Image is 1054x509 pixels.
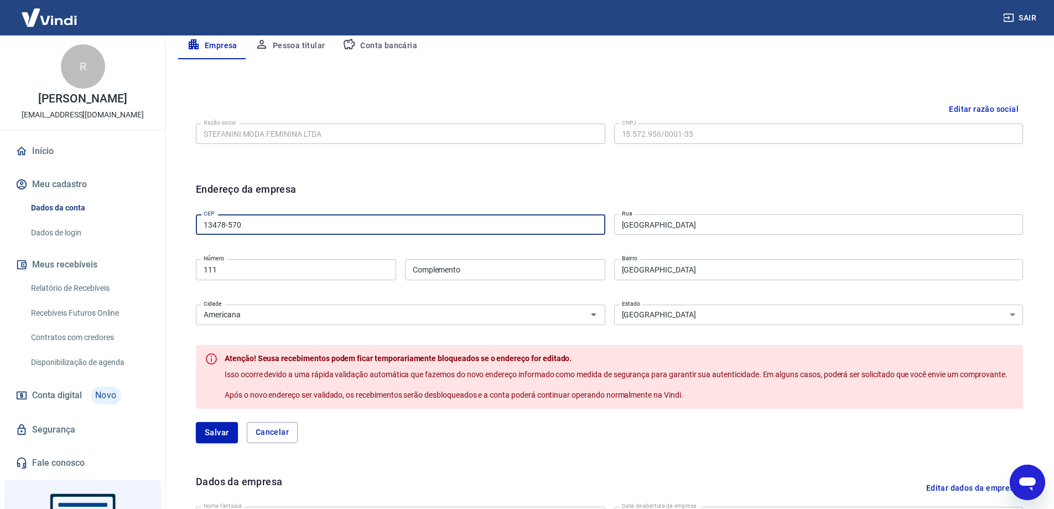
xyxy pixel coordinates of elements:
[13,139,152,163] a: Início
[22,109,144,121] p: [EMAIL_ADDRESS][DOMAIN_NAME]
[196,182,297,210] h6: Endereço da empresa
[225,390,683,399] span: Após o novo endereço ser validado, os recebimentos serão desbloqueados e a conta poderá continuar...
[922,474,1023,502] button: Editar dados da empresa
[196,422,238,443] button: Salvar
[13,1,85,34] img: Vindi
[622,119,636,127] label: CNPJ
[27,326,152,349] a: Contratos com credores
[622,254,637,263] label: Bairro
[38,93,127,105] p: [PERSON_NAME]
[204,254,224,263] label: Número
[1010,465,1045,500] iframe: Botão para abrir a janela de mensagens
[27,197,152,219] a: Dados da conta
[622,209,632,218] label: Rua
[13,451,152,475] a: Fale conosco
[622,300,640,308] label: Estado
[247,422,298,443] button: Cancelar
[586,307,601,322] button: Abrir
[13,382,152,409] a: Conta digitalNovo
[225,370,1008,379] span: Isso ocorre devido a uma rápida validação automática que fazemos do novo endereço informado como ...
[32,388,82,403] span: Conta digital
[196,474,282,502] h6: Dados da empresa
[204,119,236,127] label: Razão social
[225,354,572,363] span: Atenção! Seusa recebimentos podem ficar temporariamente bloqueados se o endereço for editado.
[199,308,569,322] input: Digite aqui algumas palavras para buscar a cidade
[13,253,152,277] button: Meus recebíveis
[27,302,152,325] a: Recebíveis Futuros Online
[1001,8,1041,28] button: Sair
[334,33,426,59] button: Conta bancária
[204,300,221,308] label: Cidade
[27,222,152,244] a: Dados de login
[178,33,246,59] button: Empresa
[91,387,121,404] span: Novo
[246,33,334,59] button: Pessoa titular
[13,418,152,442] a: Segurança
[27,277,152,300] a: Relatório de Recebíveis
[13,172,152,197] button: Meu cadastro
[204,209,214,218] label: CEP
[944,99,1023,120] button: Editar razão social
[27,351,152,374] a: Disponibilização de agenda
[61,44,105,89] div: R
